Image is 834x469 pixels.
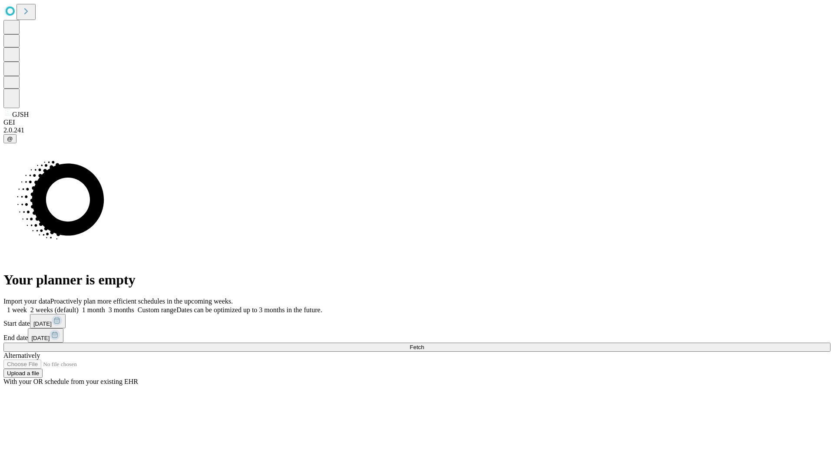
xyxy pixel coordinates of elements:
button: Fetch [3,343,831,352]
span: 1 week [7,306,27,314]
span: Dates can be optimized up to 3 months in the future. [176,306,322,314]
button: Upload a file [3,369,43,378]
span: Custom range [138,306,176,314]
button: [DATE] [30,314,66,328]
span: [DATE] [33,320,52,327]
span: With your OR schedule from your existing EHR [3,378,138,385]
div: Start date [3,314,831,328]
div: 2.0.241 [3,126,831,134]
span: Alternatively [3,352,40,359]
span: Fetch [410,344,424,350]
span: 1 month [82,306,105,314]
span: [DATE] [31,335,50,341]
button: [DATE] [28,328,63,343]
span: Proactively plan more efficient schedules in the upcoming weeks. [50,297,233,305]
h1: Your planner is empty [3,272,831,288]
span: 2 weeks (default) [30,306,79,314]
span: Import your data [3,297,50,305]
span: GJSH [12,111,29,118]
span: 3 months [109,306,134,314]
button: @ [3,134,17,143]
span: @ [7,135,13,142]
div: GEI [3,119,831,126]
div: End date [3,328,831,343]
